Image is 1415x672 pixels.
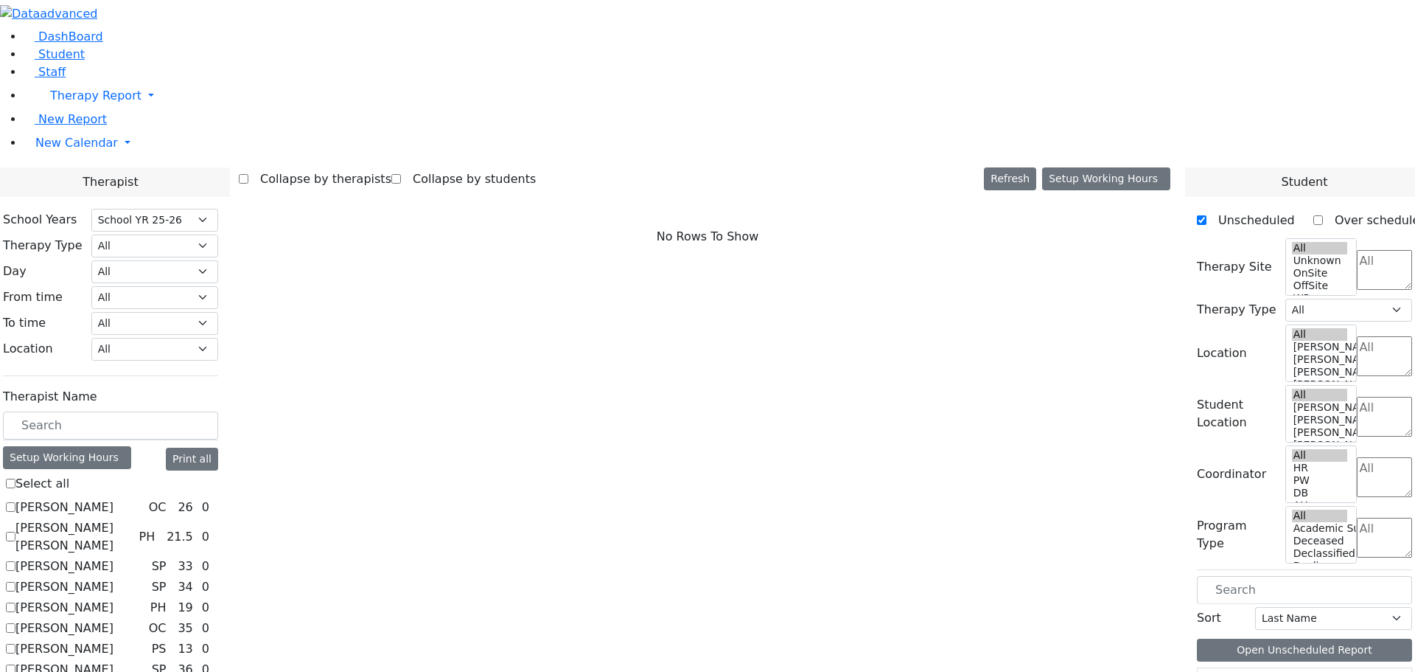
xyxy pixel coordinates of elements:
span: Therapist [83,173,138,191]
label: [PERSON_NAME] [PERSON_NAME] [15,519,133,555]
option: All [1292,449,1348,462]
textarea: Search [1357,457,1412,497]
option: HR [1292,462,1348,474]
label: Therapist Name [3,388,97,406]
label: Unscheduled [1206,209,1295,232]
div: 13 [175,640,195,658]
span: New Calendar [35,136,118,150]
option: [PERSON_NAME] 2 [1292,439,1348,451]
label: To time [3,314,46,332]
input: Search [3,412,218,440]
option: All [1292,510,1348,522]
label: Coordinator [1197,465,1266,483]
option: AH [1292,499,1348,512]
label: Sort [1197,609,1221,627]
div: PS [146,640,172,658]
option: [PERSON_NAME] 2 [1292,378,1348,391]
div: 0 [199,558,212,575]
option: DB [1292,487,1348,499]
option: [PERSON_NAME] 5 [1292,401,1348,414]
label: [PERSON_NAME] [15,620,113,637]
label: Location [1197,344,1247,362]
span: Staff [38,65,66,79]
textarea: Search [1357,336,1412,376]
option: Declines [1292,560,1348,572]
span: Therapy Report [50,89,141,103]
div: 0 [199,528,212,546]
span: New Report [38,112,107,126]
label: Student Location [1197,396,1276,432]
option: All [1292,328,1348,341]
span: Student [1281,173,1327,191]
div: 0 [199,620,212,637]
span: No Rows To Show [657,228,759,246]
option: [PERSON_NAME] 3 [1292,426,1348,439]
div: 0 [199,599,212,617]
a: Therapy Report [24,81,1415,111]
div: 33 [175,558,195,575]
label: [PERSON_NAME] [15,599,113,617]
a: New Calendar [24,128,1415,158]
label: School Years [3,211,77,229]
label: [PERSON_NAME] [15,640,113,658]
input: Search [1197,576,1412,604]
option: All [1292,242,1348,254]
button: Print all [166,448,218,471]
option: OnSite [1292,267,1348,280]
option: All [1292,389,1348,401]
a: New Report [24,112,107,126]
button: Open Unscheduled Report [1197,639,1412,662]
label: [PERSON_NAME] [15,558,113,575]
label: [PERSON_NAME] [15,578,113,596]
div: 19 [175,599,195,617]
option: PW [1292,474,1348,487]
textarea: Search [1357,518,1412,558]
option: Deceased [1292,535,1348,547]
option: [PERSON_NAME] 4 [1292,353,1348,366]
textarea: Search [1357,250,1412,290]
div: 35 [175,620,195,637]
textarea: Search [1357,397,1412,437]
option: WP [1292,292,1348,305]
div: OC [143,499,172,516]
div: PH [133,528,161,546]
label: From time [3,288,63,306]
div: PH [144,599,172,617]
label: Collapse by therapists [248,167,391,191]
button: Setup Working Hours [1042,167,1170,190]
option: Academic Support [1292,522,1348,535]
label: Therapy Site [1197,258,1272,276]
option: [PERSON_NAME] 3 [1292,366,1348,378]
div: 0 [199,578,212,596]
div: 0 [199,499,212,516]
div: 21.5 [164,528,196,546]
button: Refresh [984,167,1036,190]
option: Declassified [1292,547,1348,560]
option: [PERSON_NAME] 5 [1292,341,1348,353]
div: 34 [175,578,195,596]
label: Program Type [1197,517,1276,553]
div: SP [146,578,172,596]
div: Setup Working Hours [3,446,131,469]
div: OC [143,620,172,637]
label: Location [3,340,53,358]
label: Day [3,263,27,280]
label: [PERSON_NAME] [15,499,113,516]
label: Collapse by students [401,167,536,191]
a: DashBoard [24,30,103,44]
div: 0 [199,640,212,658]
option: Unknown [1292,254,1348,267]
span: Student [38,47,85,61]
label: Select all [15,475,69,493]
div: 26 [175,499,195,516]
label: Therapy Type [3,237,83,254]
a: Staff [24,65,66,79]
option: [PERSON_NAME] 4 [1292,414,1348,426]
a: Student [24,47,85,61]
label: Therapy Type [1197,301,1276,319]
span: DashBoard [38,30,103,44]
div: SP [146,558,172,575]
option: OffSite [1292,280,1348,292]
